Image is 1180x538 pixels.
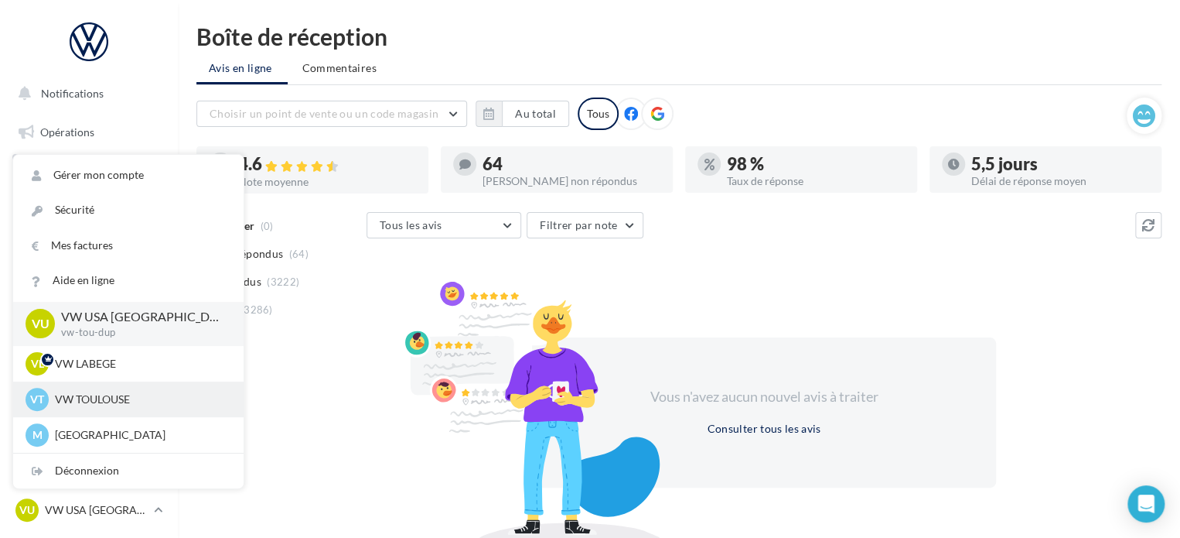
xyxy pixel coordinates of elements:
[30,392,44,407] span: VT
[302,60,377,76] span: Commentaires
[196,101,467,127] button: Choisir un point de vente ou un code magasin
[727,176,905,187] div: Taux de réponse
[32,315,49,333] span: VU
[9,116,169,149] a: Opérations
[971,156,1149,173] div: 5,5 jours
[483,176,660,187] div: [PERSON_NAME] non répondus
[55,427,225,443] p: [GEOGRAPHIC_DATA]
[9,233,169,266] a: Campagnes
[13,193,244,228] a: Sécurité
[701,420,827,438] button: Consulter tous les avis
[727,156,905,173] div: 98 %
[971,176,1149,187] div: Délai de réponse moyen
[9,271,169,303] a: Contacts
[211,246,283,262] span: Non répondus
[61,308,219,326] p: VW USA [GEOGRAPHIC_DATA]
[19,502,35,518] span: VU
[9,438,169,484] a: Campagnes DataOnDemand
[40,125,94,139] span: Opérations
[289,248,309,260] span: (64)
[55,356,225,372] p: VW LABEGE
[240,303,273,316] span: (3286)
[13,228,244,263] a: Mes factures
[210,107,438,120] span: Choisir un point de vente ou un code magasin
[483,156,660,173] div: 64
[55,392,225,407] p: VW TOULOUSE
[13,263,244,298] a: Aide en ligne
[631,387,897,407] div: Vous n'avez aucun nouvel avis à traiter
[578,98,619,130] div: Tous
[12,495,165,525] a: VU VW USA [GEOGRAPHIC_DATA]
[380,218,442,231] span: Tous les avis
[502,101,569,127] button: Au total
[9,310,169,342] a: Médiathèque
[9,77,162,110] button: Notifications
[238,176,416,187] div: Note moyenne
[9,194,169,227] a: Visibilité en ligne
[196,25,1161,48] div: Boîte de réception
[32,427,43,443] span: M
[476,101,569,127] button: Au total
[238,156,416,173] div: 4.6
[13,158,244,193] a: Gérer mon compte
[41,87,104,100] span: Notifications
[267,276,299,288] span: (3222)
[9,154,169,187] a: Boîte de réception
[527,212,643,238] button: Filtrer par note
[367,212,521,238] button: Tous les avis
[9,348,169,381] a: Calendrier
[9,386,169,432] a: PLV et print personnalisable
[45,502,148,518] p: VW USA [GEOGRAPHIC_DATA]
[1127,485,1165,523] div: Open Intercom Messenger
[13,454,244,488] div: Déconnexion
[61,326,219,340] p: vw-tou-dup
[31,356,44,372] span: VL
